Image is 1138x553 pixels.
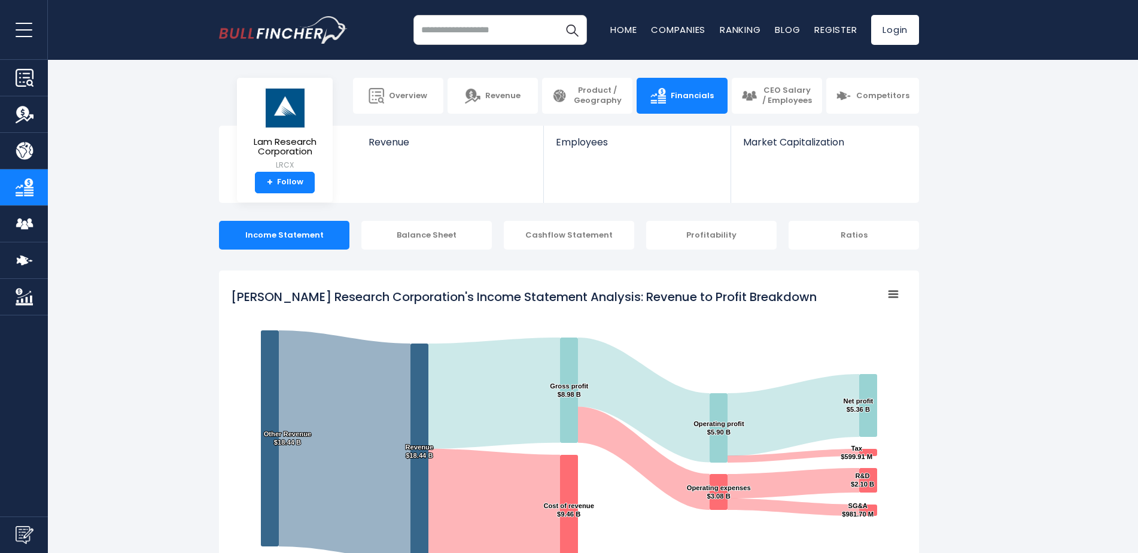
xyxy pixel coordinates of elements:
[448,78,538,114] a: Revenue
[361,221,492,250] div: Balance Sheet
[687,484,751,500] text: Operating expenses $3.08 B
[693,420,744,436] text: Operating profit $5.90 B
[485,91,521,101] span: Revenue
[231,288,817,305] tspan: [PERSON_NAME] Research Corporation's Income Statement Analysis: Revenue to Profit Breakdown
[762,86,813,106] span: CEO Salary / Employees
[731,126,918,168] a: Market Capitalization
[247,137,323,157] span: Lam Research Corporation
[871,15,919,45] a: Login
[544,126,730,168] a: Employees
[842,502,874,518] text: SG&A $981.70 M
[353,78,443,114] a: Overview
[826,78,919,114] a: Competitors
[743,136,906,148] span: Market Capitalization
[556,136,718,148] span: Employees
[814,23,857,36] a: Register
[219,16,348,44] a: Go to homepage
[219,16,348,44] img: bullfincher logo
[406,443,434,459] text: Revenue $18.44 B
[264,430,312,446] text: Other Revenue $18.44 B
[671,91,714,101] span: Financials
[851,472,874,488] text: R&D $2.10 B
[651,23,705,36] a: Companies
[369,136,532,148] span: Revenue
[543,502,594,518] text: Cost of revenue $9.46 B
[572,86,623,106] span: Product / Geography
[732,78,822,114] a: CEO Salary / Employees
[610,23,637,36] a: Home
[267,177,273,188] strong: +
[255,172,315,193] a: +Follow
[219,221,349,250] div: Income Statement
[789,221,919,250] div: Ratios
[775,23,800,36] a: Blog
[357,126,544,168] a: Revenue
[389,91,427,101] span: Overview
[550,382,588,398] text: Gross profit $8.98 B
[646,221,777,250] div: Profitability
[557,15,587,45] button: Search
[504,221,634,250] div: Cashflow Statement
[247,160,323,171] small: LRCX
[841,445,872,460] text: Tax $599.91 M
[720,23,760,36] a: Ranking
[246,87,324,172] a: Lam Research Corporation LRCX
[637,78,727,114] a: Financials
[542,78,632,114] a: Product / Geography
[856,91,909,101] span: Competitors
[844,397,874,413] text: Net profit $5.36 B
